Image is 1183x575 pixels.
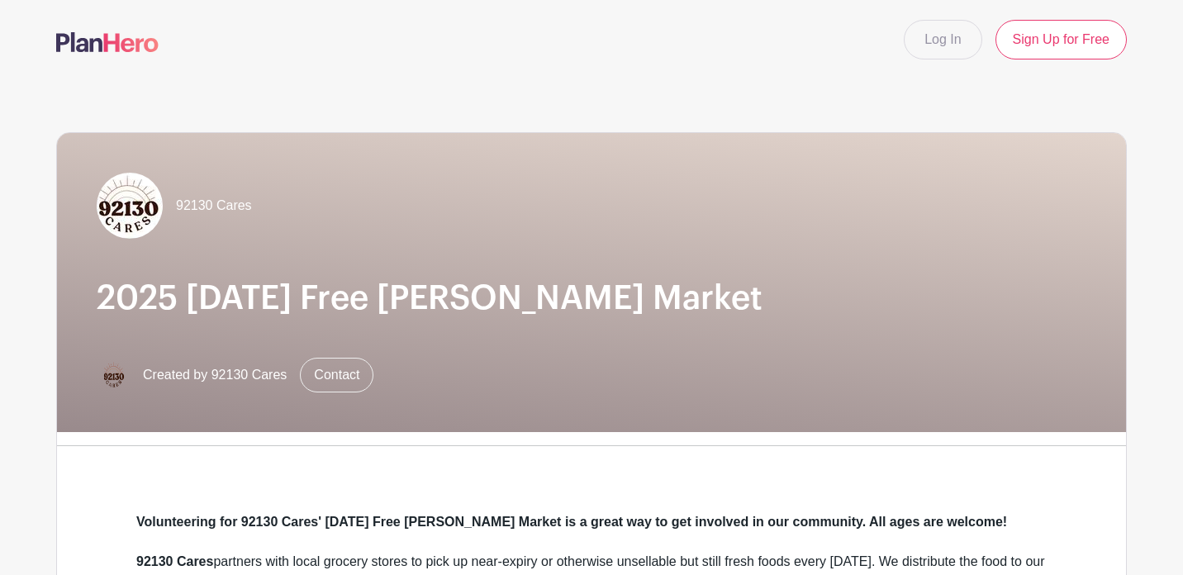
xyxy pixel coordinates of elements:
[300,358,373,392] a: Contact
[97,278,1086,318] h1: 2025 [DATE] Free [PERSON_NAME] Market
[136,554,213,568] strong: 92130 Cares
[136,515,1007,529] strong: Volunteering for 92130 Cares' [DATE] Free [PERSON_NAME] Market is a great way to get involved in ...
[97,173,163,239] img: 92130%20logo.jpg
[97,359,130,392] img: Untitled-Artwork%20(4).png
[176,196,252,216] span: 92130 Cares
[56,32,159,52] img: logo-507f7623f17ff9eddc593b1ce0a138ce2505c220e1c5a4e2b4648c50719b7d32.svg
[995,20,1127,59] a: Sign Up for Free
[904,20,981,59] a: Log In
[143,365,287,385] span: Created by 92130 Cares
